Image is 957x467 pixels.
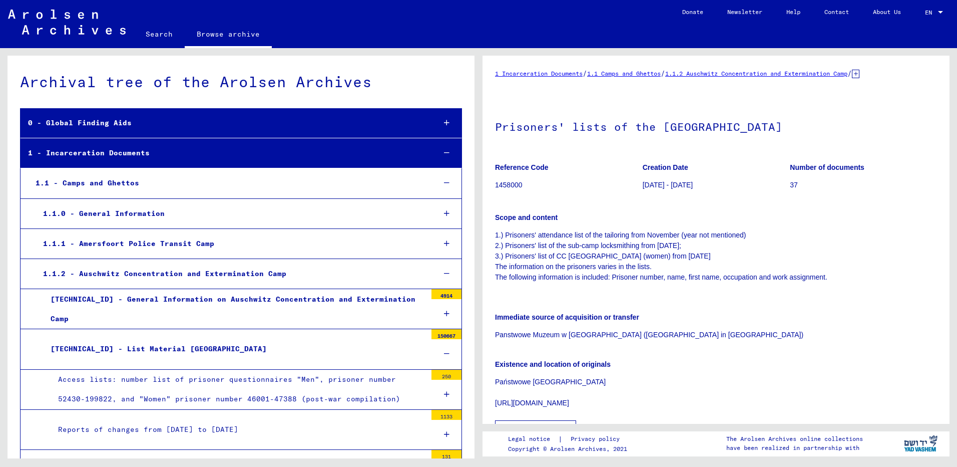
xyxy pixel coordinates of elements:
div: 1 - Incarceration Documents [21,143,427,163]
p: Panstwowe Muzeum w [GEOGRAPHIC_DATA] ([GEOGRAPHIC_DATA] in [GEOGRAPHIC_DATA]) [495,330,937,340]
b: Scope and content [495,213,558,221]
b: Number of documents [790,163,864,171]
a: Legal notice [508,434,558,444]
span: / [847,69,852,78]
div: 0 - Global Finding Aids [21,113,427,133]
div: 1.1 - Camps and Ghettos [28,173,427,193]
h1: Prisoners' lists of the [GEOGRAPHIC_DATA] [495,104,937,148]
div: [TECHNICAL_ID] - List Material [GEOGRAPHIC_DATA] [43,339,426,359]
b: Immediate source of acquisition or transfer [495,313,639,321]
p: have been realized in partnership with [726,443,863,452]
div: | [508,434,632,444]
div: 1133 [431,410,461,420]
span: / [583,69,587,78]
div: 4914 [431,289,461,299]
p: 1.) Prisoners' attendance list of the tailoring from November (year not mentioned) 2.) Prisoners'... [495,230,937,293]
p: 37 [790,180,937,190]
img: yv_logo.png [902,431,939,456]
b: Reference Code [495,163,549,171]
b: Existence and location of originals [495,360,611,368]
a: Privacy policy [563,434,632,444]
img: Arolsen_neg.svg [8,10,126,35]
a: 1.1.2 Auschwitz Concentration and Extermination Camp [665,70,847,77]
div: 150667 [431,329,461,339]
p: Państwowe [GEOGRAPHIC_DATA] [URL][DOMAIN_NAME] [495,377,937,408]
b: Creation Date [643,163,688,171]
div: Archival tree of the Arolsen Archives [20,71,462,93]
p: Copyright © Arolsen Archives, 2021 [508,444,632,453]
div: 131 [431,450,461,460]
a: Search [134,22,185,46]
span: EN [925,9,936,16]
div: Reports of changes from [DATE] to [DATE] [51,420,426,439]
p: 1458000 [495,180,642,190]
a: Browse archive [185,22,272,48]
div: [TECHNICAL_ID] - General Information on Auschwitz Concentration and Extermination Camp [43,290,426,329]
p: The Arolsen Archives online collections [726,434,863,443]
a: 1.1 Camps and Ghettos [587,70,661,77]
div: 1.1.1 - Amersfoort Police Transit Camp [36,234,427,254]
div: 1.1.0 - General Information [36,204,427,223]
a: 1 Incarceration Documents [495,70,583,77]
p: [DATE] - [DATE] [643,180,790,190]
div: 1.1.2 - Auschwitz Concentration and Extermination Camp [36,264,427,284]
div: Access lists: number list of prisoner questionnaires "Men", prisoner number 52430-199822, and "Wo... [51,370,426,409]
span: / [661,69,665,78]
button: Show all meta data [495,420,576,439]
div: 250 [431,370,461,380]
